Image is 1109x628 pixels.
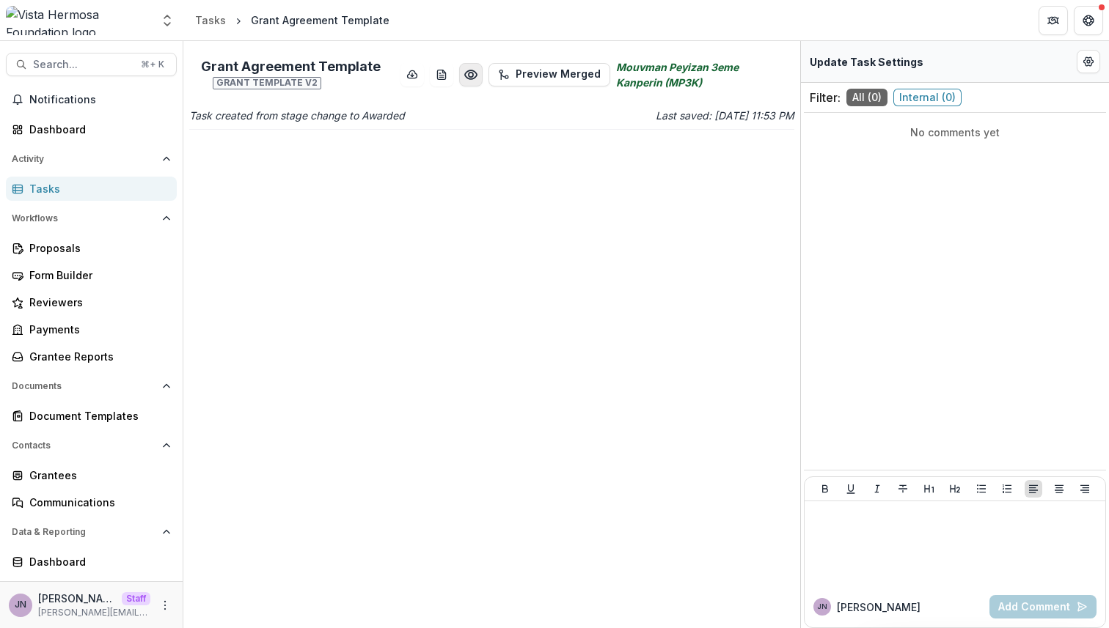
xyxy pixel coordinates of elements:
span: Search... [33,59,132,71]
button: More [156,596,174,614]
div: Grant Agreement Template [251,12,389,28]
span: Grant template v2 [213,77,321,89]
a: Payments [6,317,177,341]
div: Proposals [29,240,165,256]
button: Open entity switcher [157,6,177,35]
a: Reviewers [6,290,177,314]
button: Underline [842,480,860,498]
p: Task created from stage change to Awarded [189,108,489,123]
div: Joyce N [817,603,827,610]
p: Update Task Settings [810,54,923,70]
div: Tasks [195,12,226,28]
button: Preview 3a8cf7bc-d408-4614-ad7f-68f2f1f89f18.pdf [459,63,483,86]
a: Document Templates [6,404,177,428]
a: Dashboard [6,550,177,574]
a: Grantee Reports [6,344,177,369]
div: Dashboard [29,554,165,569]
span: Data & Reporting [12,527,156,537]
a: Form Builder [6,263,177,287]
button: Align Left [1025,480,1042,498]
div: Communications [29,495,165,510]
span: Notifications [29,94,171,106]
div: Grantee Reports [29,349,165,364]
nav: breadcrumb [189,10,395,31]
button: Strike [894,480,912,498]
button: Italicize [868,480,886,498]
div: ⌘ + K [138,56,167,73]
span: Contacts [12,440,156,451]
button: Open Contacts [6,434,177,457]
button: download-button [400,63,424,86]
h2: Grant Agreement Template [201,59,395,90]
a: Communications [6,490,177,514]
p: [PERSON_NAME] [837,599,920,615]
button: Align Center [1050,480,1068,498]
span: Workflows [12,213,156,224]
i: Mouvman Peyizan 3eme Kanperin (MP3K) [616,59,783,90]
a: Dashboard [6,117,177,141]
a: Proposals [6,236,177,260]
div: Payments [29,322,165,337]
p: Last saved: [DATE] 11:53 PM [495,108,795,123]
div: Joyce N [15,600,26,610]
button: Edit Form Settings [1077,50,1100,73]
p: Filter: [810,89,841,106]
button: Open Workflows [6,207,177,230]
div: Grantees [29,468,165,483]
span: Internal ( 0 ) [893,89,962,106]
img: Vista Hermosa Foundation logo [6,6,151,35]
button: Bullet List [973,480,990,498]
button: Open Activity [6,147,177,171]
p: No comments yet [810,125,1100,140]
button: Ordered List [998,480,1016,498]
a: Tasks [6,177,177,201]
button: Heading 2 [946,480,964,498]
button: Partners [1039,6,1068,35]
button: Bold [816,480,834,498]
span: Documents [12,381,156,391]
div: Form Builder [29,267,165,283]
button: Get Help [1074,6,1103,35]
div: Reviewers [29,295,165,310]
div: Tasks [29,181,165,196]
button: Align Right [1076,480,1094,498]
div: Dashboard [29,122,165,137]
button: Open Documents [6,374,177,398]
button: Notifications [6,88,177,111]
a: Tasks [189,10,232,31]
button: Search... [6,53,177,76]
span: All ( 0 ) [846,89,887,106]
button: download-word-button [430,63,453,86]
button: Preview Merged [488,63,610,86]
span: Activity [12,154,156,164]
p: [PERSON_NAME] [38,591,116,606]
p: Staff [122,592,150,605]
button: Open Data & Reporting [6,520,177,544]
a: Data Report [6,577,177,601]
div: Document Templates [29,408,165,424]
button: Heading 1 [920,480,938,498]
p: [PERSON_NAME][EMAIL_ADDRESS][DOMAIN_NAME] [38,606,150,619]
button: Add Comment [989,595,1097,618]
a: Grantees [6,463,177,487]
